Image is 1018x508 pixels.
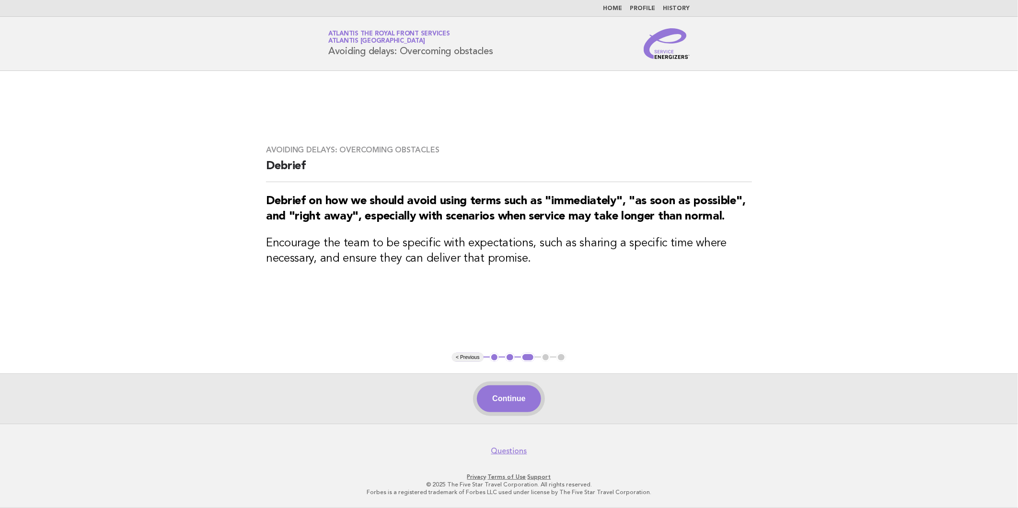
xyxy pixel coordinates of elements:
[328,38,425,45] span: Atlantis [GEOGRAPHIC_DATA]
[452,353,483,362] button: < Previous
[477,385,541,412] button: Continue
[521,353,535,362] button: 3
[663,6,690,12] a: History
[630,6,655,12] a: Profile
[328,31,493,56] h1: Avoiding delays: Overcoming obstacles
[490,353,499,362] button: 1
[216,481,802,488] p: © 2025 The Five Star Travel Corporation. All rights reserved.
[328,31,450,44] a: Atlantis The Royal Front ServicesAtlantis [GEOGRAPHIC_DATA]
[266,159,752,182] h2: Debrief
[644,28,690,59] img: Service Energizers
[603,6,622,12] a: Home
[266,145,752,155] h3: Avoiding delays: Overcoming obstacles
[491,446,527,456] a: Questions
[266,236,752,266] h3: Encourage the team to be specific with expectations, such as sharing a specific time where necess...
[266,196,746,222] strong: Debrief on how we should avoid using terms such as "immediately", "as soon as possible", and "rig...
[467,473,486,480] a: Privacy
[528,473,551,480] a: Support
[216,473,802,481] p: · ·
[488,473,526,480] a: Terms of Use
[505,353,515,362] button: 2
[216,488,802,496] p: Forbes is a registered trademark of Forbes LLC used under license by The Five Star Travel Corpora...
